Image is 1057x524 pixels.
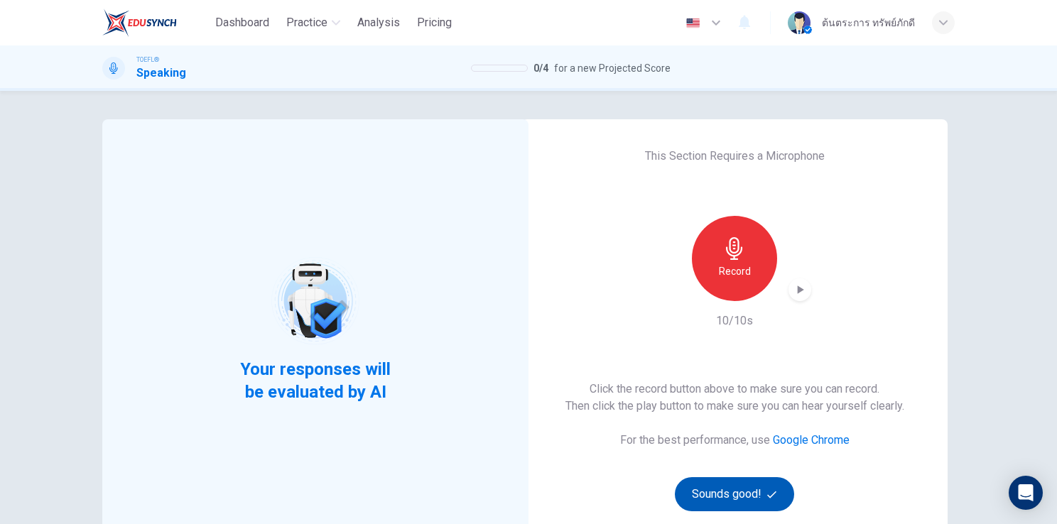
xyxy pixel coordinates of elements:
span: Your responses will be evaluated by AI [229,358,402,403]
img: robot icon [270,256,360,346]
img: EduSynch logo [102,9,177,37]
img: en [684,18,702,28]
button: Pricing [411,10,457,36]
h6: Record [719,263,751,280]
button: Dashboard [210,10,275,36]
span: for a new Projected Score [554,60,671,77]
h6: For the best performance, use [620,432,850,449]
h6: Click the record button above to make sure you can record. Then click the play button to make sur... [565,381,904,415]
div: Open Intercom Messenger [1009,476,1043,510]
button: Analysis [352,10,406,36]
span: TOEFL® [136,55,159,65]
button: Practice [281,10,346,36]
button: Record [692,216,777,301]
div: ต้นตระการ ทรัพย์ภักดี [822,14,915,31]
img: Profile picture [788,11,811,34]
span: Practice [286,14,327,31]
a: Google Chrome [773,433,850,447]
span: Dashboard [215,14,269,31]
h6: This Section Requires a Microphone [645,148,825,165]
span: 0 / 4 [533,60,548,77]
span: Analysis [357,14,400,31]
h1: Speaking [136,65,186,82]
button: Sounds good! [675,477,794,511]
h6: 10/10s [716,312,753,329]
a: EduSynch logo [102,9,210,37]
span: Pricing [417,14,452,31]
